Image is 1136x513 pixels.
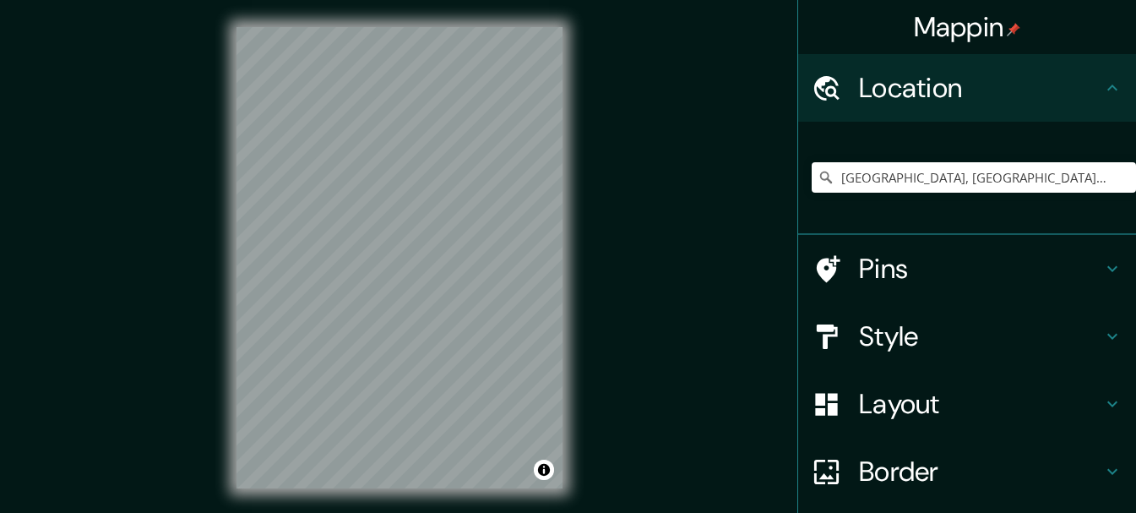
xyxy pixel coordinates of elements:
[1007,23,1020,36] img: pin-icon.png
[859,387,1102,421] h4: Layout
[812,162,1136,193] input: Pick your city or area
[534,460,554,480] button: Toggle attribution
[859,71,1102,105] h4: Location
[236,27,563,488] canvas: Map
[859,319,1102,353] h4: Style
[798,235,1136,303] div: Pins
[798,54,1136,122] div: Location
[798,438,1136,505] div: Border
[798,370,1136,438] div: Layout
[859,455,1102,488] h4: Border
[859,252,1102,286] h4: Pins
[914,10,1021,44] h4: Mappin
[798,303,1136,370] div: Style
